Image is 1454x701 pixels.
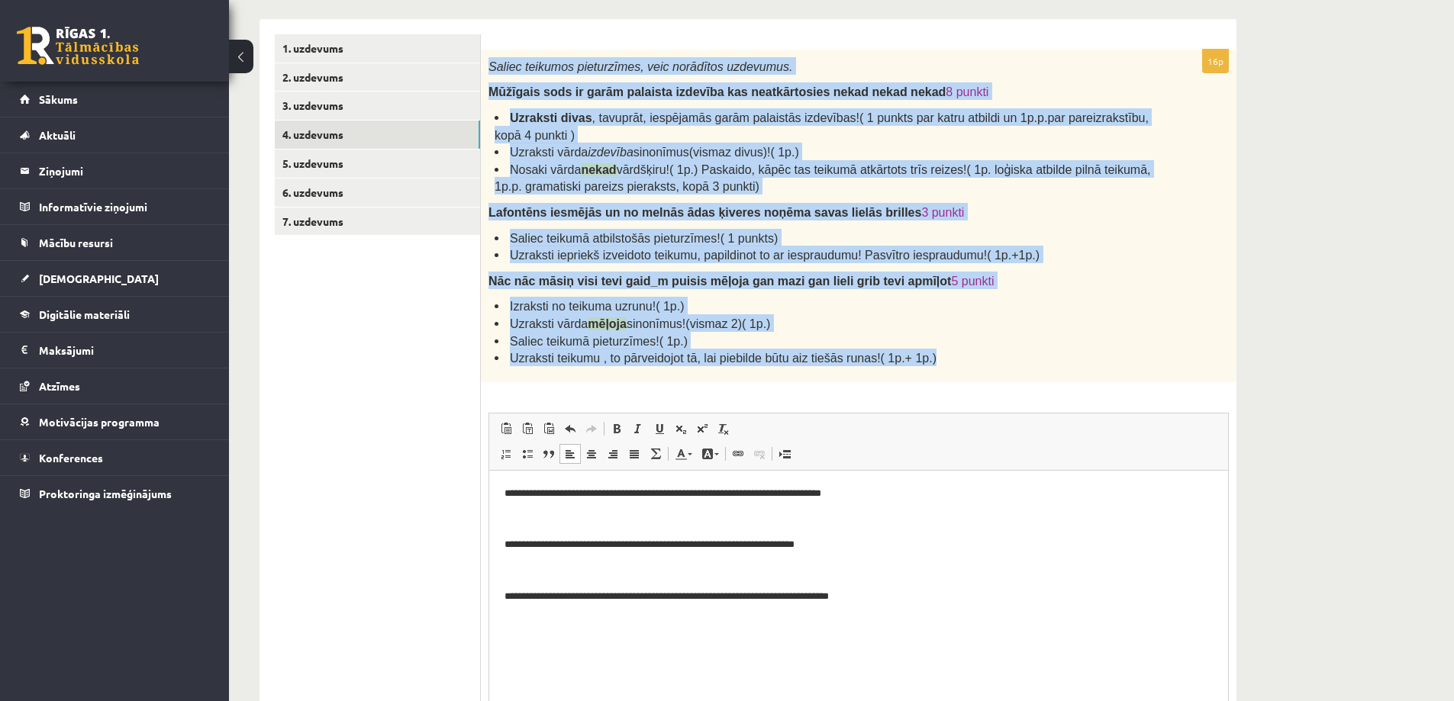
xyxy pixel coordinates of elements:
[510,335,688,348] span: Saliec teikumā pieturzīmes!( 1p.)
[510,352,937,365] span: Uzraksti teikumu , to pārveidojot tā, lai piebilde būtu aiz tiešās runas!( 1p.+ 1p.)
[20,261,210,296] a: [DEMOGRAPHIC_DATA]
[495,111,1149,142] span: , tavuprāt, iespējamās garām palaistās izdevības!( 1 punkts par katru atbildi un 1p.p.par pareizr...
[538,444,559,464] a: Bloka citāts
[946,85,988,98] span: 8 punkti
[275,63,480,92] a: 2. uzdevums
[20,189,210,224] a: Informatīvie ziņojumi
[488,85,946,98] span: Mūžīgais sods ir garām palaista izdevība kas neatkārtosies nekad nekad nekad
[627,419,649,439] a: Slīpraksts (vadīšanas taustiņš+I)
[275,207,480,236] a: 7. uzdevums
[39,153,210,188] legend: Ziņojumi
[1202,49,1229,73] p: 16p
[510,317,770,330] span: Uzraksti vārda sinonīmus!(vismaz 2)( 1p.)
[697,444,724,464] a: Fona krāsa
[645,444,666,464] a: Math
[713,419,734,439] a: Noņemt stilus
[39,189,210,224] legend: Informatīvie ziņojumi
[39,307,130,321] span: Digitālie materiāli
[275,150,480,178] a: 5. uzdevums
[670,444,697,464] a: Teksta krāsa
[951,275,994,288] span: 5 punkti
[20,440,210,475] a: Konferences
[20,404,210,439] a: Motivācijas programma
[517,444,538,464] a: Ievietot/noņemt sarakstu ar aizzīmēm
[510,146,799,159] span: Uzraksti vārda sinonīmus(vismaz divus)!( 1p.)
[39,236,113,249] span: Mācību resursi
[510,111,592,124] span: Uzraksti divas
[670,419,692,439] a: Apakšraksts
[39,487,172,500] span: Proktoringa izmēģinājums
[588,317,627,330] strong: mēļoja
[581,163,616,176] strong: nekad
[39,272,159,285] span: [DEMOGRAPHIC_DATA]
[20,153,210,188] a: Ziņojumi
[749,444,770,464] a: Atsaistīt
[692,419,713,439] a: Augšraksts
[39,128,76,142] span: Aktuāli
[275,34,480,63] a: 1. uzdevums
[20,117,210,153] a: Aktuāli
[20,368,210,404] a: Atzīmes
[559,444,581,464] a: Izlīdzināt pa kreisi
[20,297,210,332] a: Digitālie materiāli
[39,92,78,106] span: Sākums
[602,444,624,464] a: Izlīdzināt pa labi
[517,419,538,439] a: Ievietot kā vienkāršu tekstu (vadīšanas taustiņš+pārslēgšanas taustiņš+V)
[774,444,795,464] a: Ievietot lapas pārtraukumu drukai
[581,444,602,464] a: Centrēti
[495,163,1151,194] span: Nosaki vārda vārdšķiru!( 1p.) Paskaido, kāpēc tas teikumā atkārtots trīs reizes!( 1p. loģiska atb...
[727,444,749,464] a: Saite (vadīšanas taustiņš+K)
[275,121,480,149] a: 4. uzdevums
[20,333,210,368] a: Maksājumi
[649,419,670,439] a: Pasvītrojums (vadīšanas taustiņš+U)
[39,415,160,429] span: Motivācijas programma
[39,333,210,368] legend: Maksājumi
[20,225,210,260] a: Mācību resursi
[275,178,480,207] a: 6. uzdevums
[488,60,792,73] span: Saliec teikumos pieturzīmes, veic norādītos uzdevumus.
[20,476,210,511] a: Proktoringa izmēģinājums
[488,206,921,219] span: Lafontēns iesmējās un no melnās ādas ķiveres noņēma savas lielās brilles
[559,419,581,439] a: Atcelt (vadīšanas taustiņš+Z)
[581,419,602,439] a: Atkārtot (vadīšanas taustiņš+Y)
[921,206,964,219] span: 3 punkti
[495,419,517,439] a: Ielīmēt (vadīšanas taustiņš+V)
[510,249,1040,262] span: Uzraksti iepriekš izveidoto teikumu, papildinot to ar iespraudumu! Pasvītro iespraudumu!( 1p.+1p.)
[488,275,951,288] span: Nāc nāc māsiņ visi tevi gaid_m puisis mēļoja gan mazi gan lieli grib tevi apmīļot
[17,27,139,65] a: Rīgas 1. Tālmācības vidusskola
[606,419,627,439] a: Treknraksts (vadīšanas taustiņš+B)
[495,444,517,464] a: Ievietot/noņemt numurētu sarakstu
[20,82,210,117] a: Sākums
[624,444,645,464] a: Izlīdzināt malas
[510,232,778,245] span: Saliec teikumā atbilstošās pieturzīmes!( 1 punkts)
[275,92,480,120] a: 3. uzdevums
[39,451,103,465] span: Konferences
[538,419,559,439] a: Ievietot no Worda
[510,300,685,313] span: Izraksti no teikuma uzrunu!( 1p.)
[588,146,634,159] i: izdevība
[39,379,80,393] span: Atzīmes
